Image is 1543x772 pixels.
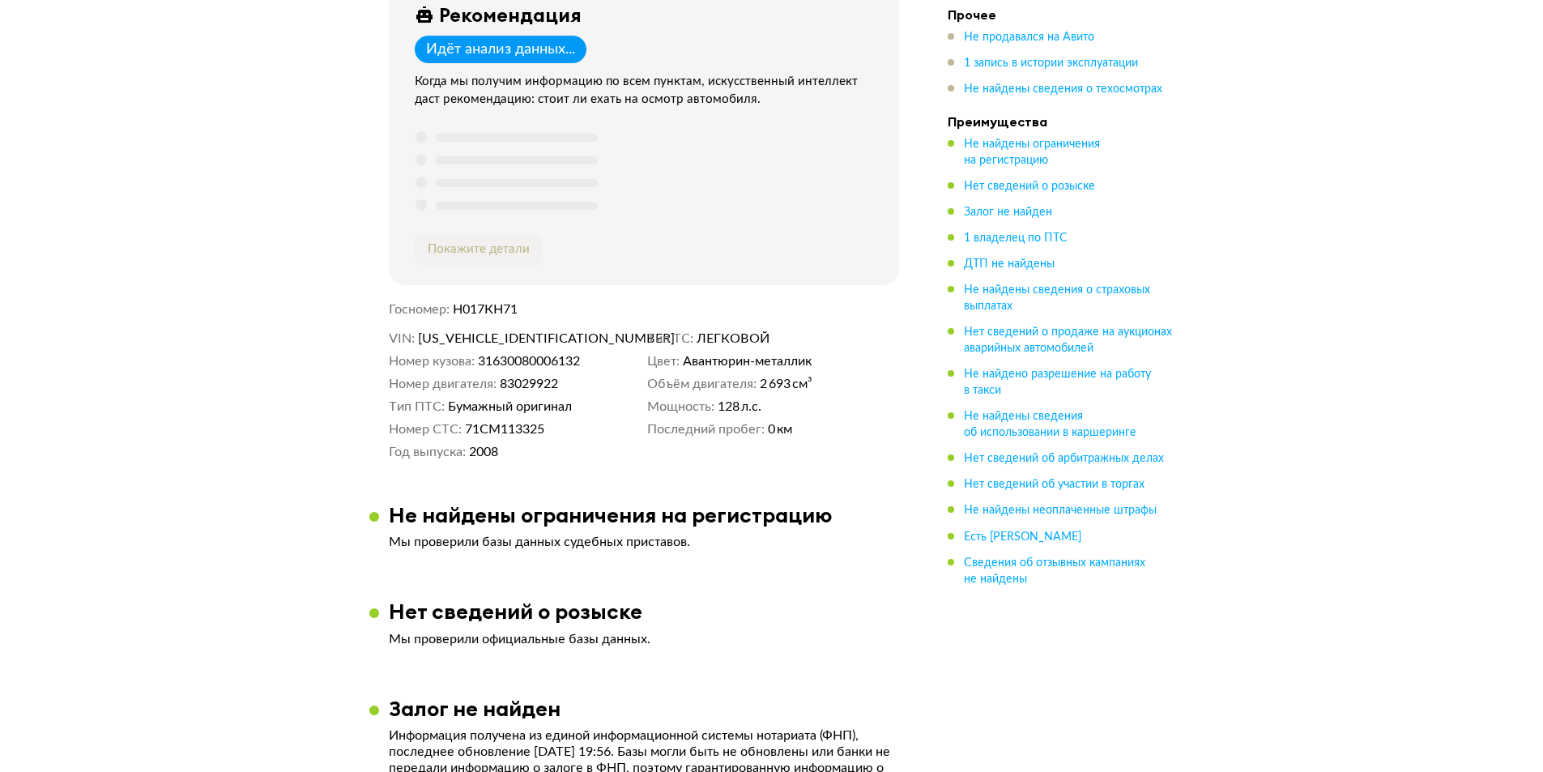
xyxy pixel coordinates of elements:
[964,531,1081,542] span: Есть [PERSON_NAME]
[647,353,680,369] dt: Цвет
[964,479,1144,490] span: Нет сведений об участии в торгах
[478,353,580,369] span: 31630080006132
[948,113,1174,130] h4: Преимущества
[697,331,769,347] span: ЛЕГКОВОЙ
[389,421,462,437] dt: Номер СТС
[964,369,1151,396] span: Не найдено разрешение на работу в такси
[964,557,1145,584] span: Сведения об отзывных кампаниях не найдены
[964,284,1150,312] span: Не найдены сведения о страховых выплатах
[964,207,1052,218] span: Залог не найден
[964,411,1136,438] span: Не найдены сведения об использовании в каршеринге
[389,502,833,527] h3: Не найдены ограничения на регистрацию
[415,73,880,109] div: Когда мы получим информацию по всем пунктам, искусственный интеллект даст рекомендацию: стоит ли ...
[768,421,792,437] span: 0 км
[448,399,572,415] span: Бумажный оригинал
[389,331,415,347] dt: VIN
[718,399,761,415] span: 128 л.с.
[964,83,1162,95] span: Не найдены сведения о техосмотрах
[389,631,899,647] p: Мы проверили официальные базы данных.
[389,399,445,415] dt: Тип ПТС
[500,376,558,392] span: 83029922
[964,58,1138,69] span: 1 запись в истории эксплуатации
[948,6,1174,23] h4: Прочее
[964,232,1068,244] span: 1 владелец по ПТС
[439,3,582,26] div: Рекомендация
[647,399,714,415] dt: Мощность
[760,376,812,392] span: 2 693 см³
[469,444,498,460] span: 2008
[426,41,575,58] div: Идёт анализ данных...
[389,376,497,392] dt: Номер двигателя
[465,421,544,437] span: 71СМ113325
[647,376,757,392] dt: Объём двигателя
[428,243,530,255] span: Покажите детали
[389,534,899,550] p: Мы проверили базы данных судебных приставов.
[964,139,1100,166] span: Не найдены ограничения на регистрацию
[389,301,450,318] dt: Госномер
[418,331,604,347] span: [US_VEHICLE_IDENTIFICATION_NUMBER]
[683,353,812,369] span: Авантюрин-металлик
[389,696,561,721] h3: Залог не найден
[647,421,765,437] dt: Последний пробег
[964,32,1094,43] span: Не продавался на Авито
[415,233,543,266] button: Покажите детали
[389,444,466,460] dt: Год выпуска
[453,303,518,316] span: Н017КН71
[389,353,475,369] dt: Номер кузова
[964,258,1055,270] span: ДТП не найдены
[964,181,1095,192] span: Нет сведений о розыске
[964,505,1157,516] span: Не найдены неоплаченные штрафы
[964,326,1172,354] span: Нет сведений о продаже на аукционах аварийных автомобилей
[389,599,642,624] h3: Нет сведений о розыске
[964,453,1164,464] span: Нет сведений об арбитражных делах
[647,331,693,347] dt: Тип ТС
